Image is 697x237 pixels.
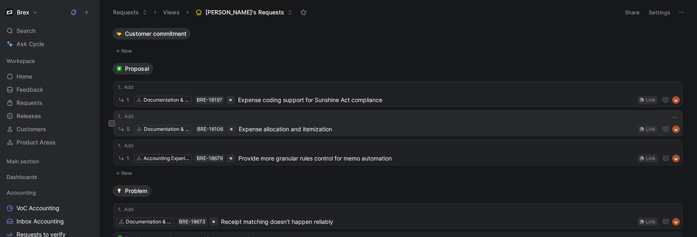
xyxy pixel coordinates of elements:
[16,138,56,146] span: Product Areas
[645,7,674,18] button: Settings
[113,81,683,107] a: Add1Documentation & ComplianceBRE-18197Expense coding support for Sunshine Act complianceLinkavatar
[221,217,634,227] span: Receipt matching doesn't happen reliably
[144,125,190,133] div: Documentation & Compliance
[16,204,59,212] span: VoC Accounting
[16,39,44,49] span: Ask Cycle
[125,187,147,195] span: Problem
[117,188,122,193] img: 💡
[3,136,96,149] a: Product Areas
[621,7,643,18] button: Share
[3,171,96,183] div: Dashboards
[126,218,172,226] div: Documentation & Compliance
[3,7,40,18] button: BrexBrex
[113,139,683,165] a: Add1Accounting ExperienceBRE-18679Provide more granular rules control for memo automationLinkavatar
[197,125,223,133] div: BRE-16106
[5,8,14,16] img: Brex
[113,63,153,74] button: ❇️Proposal
[673,219,679,225] img: avatar
[144,154,190,163] div: Accounting Experience
[116,153,131,163] button: 1
[3,55,96,67] div: Workspace
[3,123,96,135] a: Customers
[16,125,46,133] span: Customers
[127,156,129,161] span: 1
[117,66,122,71] img: ❇️
[197,96,222,104] div: BRE-18197
[16,72,32,81] span: Home
[116,112,134,121] button: Add
[3,97,96,109] a: Requests
[16,99,42,107] span: Requests
[113,185,151,197] button: 💡Problem
[127,98,129,102] span: 1
[113,28,191,39] button: 🤝Customer commitment
[7,57,35,65] span: Workspace
[205,8,284,16] span: [PERSON_NAME]'s Requests
[17,9,29,16] h1: Brex
[109,63,687,179] div: ❇️ProposalNew
[16,26,35,36] span: Search
[113,203,683,229] a: AddDocumentation & ComplianceBRE-18673Receipt matching doesn't happen reliablyLinkavatar
[646,154,656,163] div: Link
[3,25,96,37] div: Search
[239,124,634,134] span: Expense allocation and itemization
[646,125,656,133] div: Link
[116,95,131,105] button: 1
[3,84,96,96] a: Feedback
[3,155,96,167] div: Main section
[113,110,683,136] a: Add5Documentation & ComplianceBRE-16106Expense allocation and itemizationLinkavatar
[16,86,43,94] span: Feedback
[117,31,122,36] img: 🤝
[159,6,184,19] button: Views
[7,173,37,181] span: Dashboards
[7,188,36,197] span: Accounting
[16,217,64,225] span: Inbox Accounting
[192,6,296,19] button: [PERSON_NAME]'s Requests
[238,95,634,105] span: Expense coding support for Sunshine Act compliance
[3,171,96,186] div: Dashboards
[3,70,96,83] a: Home
[113,168,683,178] button: New
[113,46,683,56] button: New
[7,157,39,165] span: Main section
[144,96,190,104] div: Documentation & Compliance
[3,38,96,50] a: Ask Cycle
[197,154,223,163] div: BRE-18679
[3,186,96,199] div: Accounting
[116,83,134,91] button: Add
[16,112,41,120] span: Releases
[109,6,151,19] button: Requests
[646,96,656,104] div: Link
[127,127,130,132] span: 5
[179,218,205,226] div: BRE-18673
[116,124,131,134] button: 5
[3,215,96,228] a: Inbox Accounting
[238,153,634,163] span: Provide more granular rules control for memo automation
[109,28,687,56] div: 🤝Customer commitmentNew
[673,126,679,132] img: avatar
[673,97,679,103] img: avatar
[673,156,679,161] img: avatar
[116,142,134,150] button: Add
[646,218,656,226] div: Link
[3,155,96,170] div: Main section
[116,205,134,214] button: Add
[3,202,96,214] a: VoC Accounting
[125,65,149,73] span: Proposal
[3,110,96,122] a: Releases
[125,30,186,38] span: Customer commitment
